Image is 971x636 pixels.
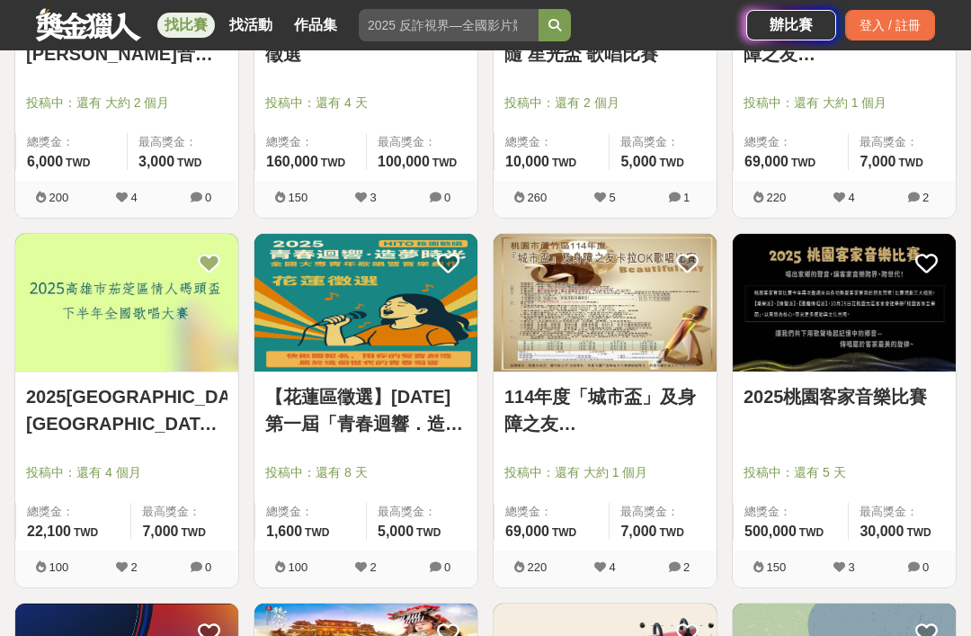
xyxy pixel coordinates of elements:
span: 150 [766,560,786,574]
span: 總獎金： [744,133,837,151]
span: 總獎金： [744,503,837,521]
span: TWD [899,157,923,169]
img: Cover Image [733,234,956,372]
span: TWD [432,157,457,169]
span: 投稿中：還有 大約 1 個月 [744,94,945,112]
span: 最高獎金： [378,133,467,151]
div: 登入 / 註冊 [845,10,935,40]
span: 投稿中：還有 4 天 [265,94,467,112]
a: 114年度「城市盃」及身障之友[PERSON_NAME]OK歌唱比賽 [504,383,706,437]
span: TWD [660,157,684,169]
span: 總獎金： [266,503,355,521]
a: 作品集 [287,13,344,38]
span: 最高獎金： [378,503,467,521]
span: 0 [922,560,929,574]
span: 7,000 [860,154,895,169]
span: 200 [49,191,68,204]
a: 2025[GEOGRAPHIC_DATA][GEOGRAPHIC_DATA]情人碼頭盃下半年全國歌唱大賽 [26,383,227,437]
a: Cover Image [733,234,956,372]
a: 辦比賽 [746,10,836,40]
a: 找活動 [222,13,280,38]
a: Cover Image [494,234,717,372]
span: 投稿中：還有 5 天 [744,463,945,482]
span: 30,000 [860,524,904,539]
span: TWD [74,526,98,539]
span: TWD [552,526,576,539]
span: 最高獎金： [860,503,945,521]
span: 4 [130,191,137,204]
img: Cover Image [254,234,477,372]
a: Cover Image [254,234,477,372]
span: 100,000 [378,154,430,169]
span: 220 [527,560,547,574]
span: TWD [321,157,345,169]
span: 0 [205,191,211,204]
span: 投稿中：還有 8 天 [265,463,467,482]
span: 1 [683,191,690,204]
a: 【花蓮區徵選】[DATE]第一屆「青春迴響．造夢時光」HITO校園歌唱 全國大專青年歌唱暨音樂創作徵選 [265,383,467,437]
span: 10,000 [505,154,549,169]
span: 5,000 [620,154,656,169]
span: 投稿中：還有 大約 2 個月 [26,94,227,112]
span: 投稿中：還有 大約 1 個月 [504,463,706,482]
span: 最高獎金： [620,133,706,151]
span: TWD [177,157,201,169]
span: 4 [609,560,615,574]
span: 最高獎金： [138,133,227,151]
span: 5,000 [378,524,414,539]
span: 0 [205,560,211,574]
span: 5 [609,191,615,204]
span: 220 [766,191,786,204]
a: 找比賽 [157,13,215,38]
span: 100 [49,560,68,574]
span: 總獎金： [27,503,120,521]
span: 總獎金： [505,503,598,521]
a: Cover Image [15,234,238,372]
span: 投稿中：還有 4 個月 [26,463,227,482]
span: 最高獎金： [620,503,706,521]
span: 投稿中：還有 2 個月 [504,94,706,112]
span: 2 [683,560,690,574]
span: 3,000 [138,154,174,169]
span: 6,000 [27,154,63,169]
span: 最高獎金： [142,503,227,521]
span: TWD [552,157,576,169]
span: TWD [791,157,815,169]
span: 3 [370,191,376,204]
span: 總獎金： [266,133,355,151]
span: 0 [444,560,450,574]
span: 160,000 [266,154,318,169]
span: 69,000 [744,154,788,169]
span: 總獎金： [505,133,598,151]
span: TWD [416,526,441,539]
span: TWD [66,157,90,169]
span: 22,100 [27,524,71,539]
span: 7,000 [620,524,656,539]
span: 150 [288,191,307,204]
span: 最高獎金： [860,133,945,151]
span: 100 [288,560,307,574]
span: 500,000 [744,524,797,539]
span: 3 [848,560,854,574]
span: 2 [370,560,376,574]
span: TWD [906,526,931,539]
span: 1,600 [266,524,302,539]
a: 2025桃園客家音樂比賽 [744,383,945,410]
span: TWD [182,526,206,539]
span: TWD [305,526,329,539]
span: 7,000 [142,524,178,539]
span: TWD [799,526,824,539]
span: 2 [130,560,137,574]
input: 2025 反詐視界—全國影片競賽 [359,9,539,41]
span: 0 [444,191,450,204]
span: 2 [922,191,929,204]
img: Cover Image [494,234,717,372]
img: Cover Image [15,234,238,372]
span: 260 [527,191,547,204]
span: 總獎金： [27,133,116,151]
span: 4 [848,191,854,204]
span: 69,000 [505,524,549,539]
span: TWD [660,526,684,539]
